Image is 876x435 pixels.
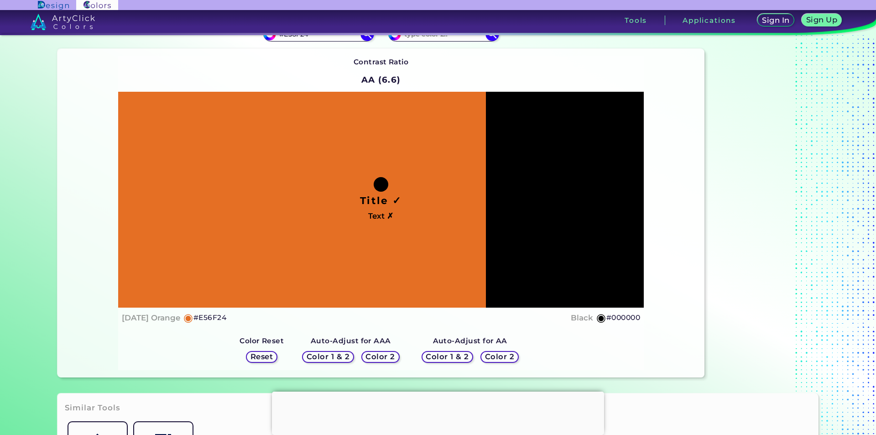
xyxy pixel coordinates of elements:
[596,312,606,323] h5: ◉
[240,336,284,345] strong: Color Reset
[365,353,396,361] h5: Color 2
[306,353,350,361] h5: Color 1 & 2
[360,194,402,207] h1: Title ✓
[311,336,391,345] strong: Auto-Adjust for AAA
[625,17,647,24] h3: Tools
[272,392,604,433] iframe: Advertisement
[193,312,226,324] h5: #E56F24
[65,403,120,414] h3: Similar Tools
[38,1,68,10] img: ArtyClick Design logo
[183,312,193,323] h5: ◉
[122,311,180,325] h4: [DATE] Orange
[756,14,795,27] a: Sign In
[801,14,843,27] a: Sign Up
[761,16,790,24] h5: Sign In
[683,17,736,24] h3: Applications
[433,336,507,345] strong: Auto-Adjust for AA
[485,353,515,361] h5: Color 2
[425,353,470,361] h5: Color 1 & 2
[571,311,593,325] h4: Black
[357,70,405,90] h2: AA (6.6)
[806,16,838,24] h5: Sign Up
[354,58,409,66] strong: Contrast Ratio
[31,14,95,30] img: logo_artyclick_colors_white.svg
[250,353,273,361] h5: Reset
[368,210,393,223] h4: Text ✗
[606,312,640,324] h5: #000000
